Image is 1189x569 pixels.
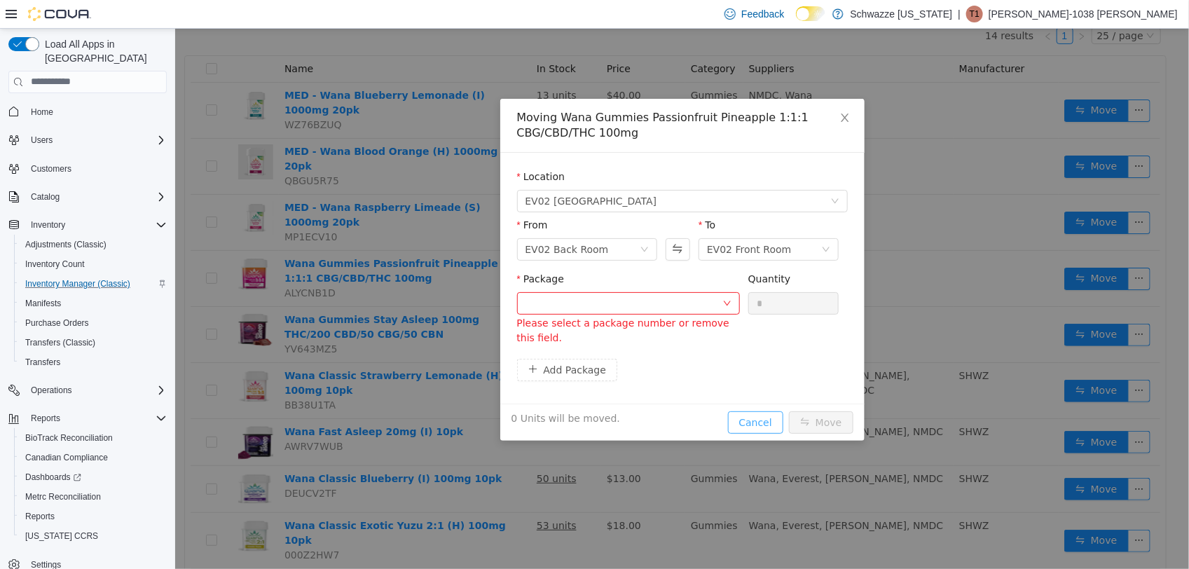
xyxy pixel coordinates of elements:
span: Adjustments (Classic) [25,239,106,250]
span: Transfers [25,357,60,368]
span: Metrc Reconciliation [25,491,101,502]
i: icon: down [656,168,664,178]
span: Washington CCRS [20,528,167,544]
p: [PERSON_NAME]-1038 [PERSON_NAME] [989,6,1178,22]
button: Reports [3,409,172,428]
label: Quantity [573,245,616,256]
button: Customers [3,158,172,179]
span: Purchase Orders [25,317,89,329]
button: Reports [14,507,172,526]
span: Purchase Orders [20,315,167,331]
span: Dark Mode [796,21,797,22]
div: EV02 Back Room [350,210,434,231]
a: Metrc Reconciliation [20,488,106,505]
button: Users [25,132,58,149]
span: Home [25,103,167,121]
button: Inventory [3,215,172,235]
button: Transfers [14,352,172,372]
input: Quantity [574,264,664,285]
span: BioTrack Reconciliation [25,432,113,444]
span: Dashboards [20,469,167,486]
span: Inventory Count [25,259,85,270]
span: Catalog [31,191,60,203]
i: icon: down [465,217,474,226]
a: Dashboards [14,467,172,487]
a: Transfers [20,354,66,371]
span: EV02 Far NE Heights [350,162,482,183]
span: Reports [25,410,167,427]
img: Cova [28,7,91,21]
a: Inventory Count [20,256,90,273]
button: Canadian Compliance [14,448,172,467]
a: Transfers (Classic) [20,334,101,351]
span: Inventory Manager (Classic) [20,275,167,292]
span: T1 [970,6,980,22]
button: Users [3,130,172,150]
i: icon: down [548,270,556,280]
span: Transfers (Classic) [20,334,167,351]
span: Customers [31,163,71,174]
button: Close [650,70,689,109]
button: Transfers (Classic) [14,333,172,352]
a: Reports [20,508,60,525]
button: Adjustments (Classic) [14,235,172,254]
a: Adjustments (Classic) [20,236,112,253]
span: Manifests [25,298,61,309]
i: icon: down [647,217,655,226]
button: BioTrack Reconciliation [14,428,172,448]
label: Package [342,245,389,256]
label: Location [342,142,390,153]
div: Moving Wana Gummies Passionfruit Pineapple 1:1:1 CBG/CBD/THC 100mg [342,81,673,112]
button: Swap [490,210,515,232]
span: Inventory [31,219,65,231]
span: Transfers (Classic) [25,337,95,348]
span: Adjustments (Classic) [20,236,167,253]
span: Home [31,107,53,118]
span: Reports [20,508,167,525]
span: 0 Units will be moved. [336,383,446,397]
button: Metrc Reconciliation [14,487,172,507]
span: Metrc Reconciliation [20,488,167,505]
span: Users [25,132,167,149]
button: Reports [25,410,66,427]
a: Customers [25,160,77,177]
a: Manifests [20,295,67,312]
button: Catalog [25,188,65,205]
a: Dashboards [20,469,87,486]
span: Manifests [20,295,167,312]
button: Manifests [14,294,172,313]
div: EV02 Front Room [532,210,616,231]
p: Schwazze [US_STATE] [851,6,953,22]
span: [US_STATE] CCRS [25,530,98,542]
button: icon: swapMove [614,383,678,405]
span: Catalog [25,188,167,205]
a: BioTrack Reconciliation [20,430,118,446]
div: Please select a package number or remove this field. [342,287,565,317]
label: From [342,191,373,202]
span: Inventory Count [20,256,167,273]
button: Purchase Orders [14,313,172,333]
a: [US_STATE] CCRS [20,528,104,544]
span: Customers [25,160,167,177]
a: Home [25,104,59,121]
span: Canadian Compliance [20,449,167,466]
span: Feedback [741,7,784,21]
button: Home [3,102,172,122]
span: BioTrack Reconciliation [20,430,167,446]
a: Canadian Compliance [20,449,114,466]
a: Purchase Orders [20,315,95,331]
span: Operations [31,385,72,396]
button: Catalog [3,187,172,207]
p: | [958,6,961,22]
i: icon: close [664,83,675,95]
span: Inventory Manager (Classic) [25,278,130,289]
div: Thomas-1038 Aragon [966,6,983,22]
button: Inventory [25,217,71,233]
span: Reports [25,511,55,522]
label: To [523,191,540,202]
span: Reports [31,413,60,424]
input: Dark Mode [796,6,825,21]
span: Users [31,135,53,146]
button: Operations [3,381,172,400]
button: Operations [25,382,78,399]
